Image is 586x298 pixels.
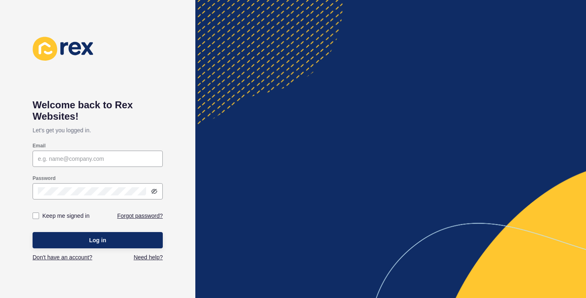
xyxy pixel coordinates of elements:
[33,99,163,122] h1: Welcome back to Rex Websites!
[89,236,106,244] span: Log in
[117,212,163,220] a: Forgot password?
[33,175,56,182] label: Password
[42,212,90,220] label: Keep me signed in
[33,253,92,261] a: Don't have an account?
[33,142,46,149] label: Email
[33,122,163,138] p: Let's get you logged in.
[33,232,163,248] button: Log in
[38,155,157,163] input: e.g. name@company.com
[133,253,163,261] a: Need help?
